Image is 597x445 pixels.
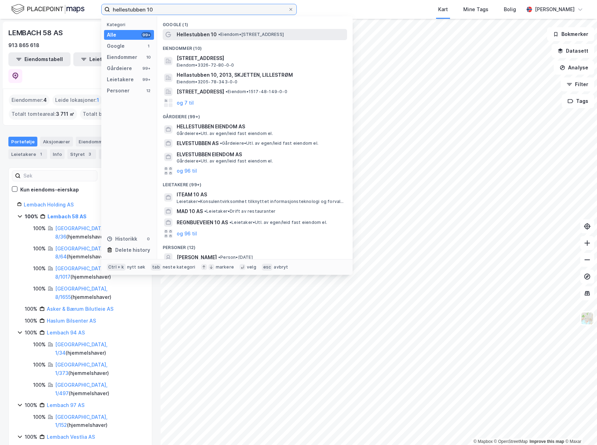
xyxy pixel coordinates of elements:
div: ( hjemmelshaver ) [55,381,143,398]
a: [GEOGRAPHIC_DATA], 8/64 [55,246,108,260]
div: 10 [146,54,151,60]
div: 3 [86,151,93,158]
div: Eiendommer (10) [157,40,353,53]
div: 99+ [141,77,151,82]
a: [GEOGRAPHIC_DATA], 1/152 [55,414,108,428]
div: 100% [25,212,38,221]
div: 100% [33,264,46,273]
div: tab [151,264,161,271]
div: 100% [25,329,37,337]
div: Leietakere (99+) [157,176,353,189]
span: REGNBUEVEIEN 10 AS [177,218,228,227]
img: Z [581,312,594,325]
div: ( hjemmelshaver ) [55,361,143,377]
span: Leietaker • Utl. av egen/leid fast eiendom el. [229,220,327,225]
button: Tags [562,94,594,108]
div: Historikk [107,235,137,243]
span: Person • [DATE] [218,255,253,260]
span: Eiendom • [STREET_ADDRESS] [218,32,284,37]
div: Eiendommer : [9,95,50,106]
div: Totalt tomteareal : [9,108,77,120]
span: Eiendom • 3326-72-80-0-0 [177,62,234,68]
div: ( hjemmelshaver ) [55,264,143,281]
div: 100% [25,305,37,313]
div: 99+ [141,66,151,71]
div: 12 [146,88,151,93]
div: 99+ [141,32,151,38]
span: [PERSON_NAME] [177,253,217,262]
span: MAD 10 AS [177,207,203,216]
span: ELVESTUBBEN EIENDOM AS [177,150,344,159]
div: Leietakere [8,149,47,159]
a: [GEOGRAPHIC_DATA], 1/34 [55,341,108,356]
img: logo.f888ab2527a4732fd821a326f86c7f29.svg [11,3,84,15]
div: 100% [33,381,46,389]
div: ( hjemmelshaver ) [55,340,143,357]
a: [GEOGRAPHIC_DATA], 8/1655 [55,286,108,300]
div: [PERSON_NAME] [535,5,575,14]
div: LEMBACH 58 AS [8,27,64,38]
span: [STREET_ADDRESS] [177,88,224,96]
a: [GEOGRAPHIC_DATA], 8/36 [55,225,108,240]
span: ELVESTUBBEN AS [177,139,219,148]
input: Søk [21,171,97,181]
div: Google [107,42,125,50]
a: Lembach 58 AS [47,213,87,219]
div: 100% [33,285,46,293]
span: [STREET_ADDRESS] [177,54,344,62]
span: • [226,89,228,94]
div: 100% [25,433,37,441]
div: Eiendommer [76,137,119,146]
div: Styret [67,149,96,159]
div: Personer [107,86,130,95]
iframe: Chat Widget [562,412,597,445]
a: Improve this map [530,439,564,444]
span: Hellastubben 10, 2013, SKJETTEN, LILLESTRØM [177,71,344,79]
span: 3 711 ㎡ [56,110,74,118]
span: Eiendom • 1517-48-149-0-0 [226,89,287,95]
button: og 96 til [177,167,197,175]
span: 1 [97,96,99,104]
div: 100% [33,340,46,349]
span: Leietaker • Drift av restauranter [204,209,275,214]
span: Gårdeiere • Utl. av egen/leid fast eiendom el. [177,158,273,164]
div: Bolig [504,5,516,14]
div: Kategori [107,22,154,27]
div: Kart [438,5,448,14]
span: • [229,220,231,225]
a: Mapbox [473,439,493,444]
span: Hellestubben 10 [177,30,217,39]
div: nytt søk [127,264,146,270]
a: OpenStreetMap [494,439,528,444]
span: • [218,255,220,260]
input: Søk på adresse, matrikkel, gårdeiere, leietakere eller personer [110,4,288,15]
a: Lembach 97 AS [47,402,84,408]
div: 913 865 618 [8,41,39,50]
button: Bokmerker [547,27,594,41]
div: 100% [25,317,37,325]
div: Alle [107,31,116,39]
span: 4 [43,96,47,104]
span: • [220,141,222,146]
div: 0 [146,236,151,242]
a: [GEOGRAPHIC_DATA], 1/497 [55,382,108,396]
div: 100% [33,244,46,253]
div: Google (1) [157,16,353,29]
button: Leietakertabell [73,52,135,66]
div: ( hjemmelshaver ) [55,244,143,261]
button: Eiendomstabell [8,52,71,66]
button: Filter [561,77,594,91]
div: Leietakere [107,75,134,84]
div: Leide lokasjoner : [52,95,102,106]
a: Lembach Holding AS [24,202,74,208]
div: 1 [37,151,44,158]
button: og 7 til [177,99,194,107]
button: Analyse [554,61,594,75]
div: 1 [146,43,151,49]
a: Haslum Bilsenter AS [47,318,96,324]
div: esc [262,264,273,271]
div: Totalt byggareal : [80,108,142,120]
a: [GEOGRAPHIC_DATA], 8/1017 [55,265,108,280]
div: 100% [25,401,37,409]
div: Ctrl + k [107,264,126,271]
